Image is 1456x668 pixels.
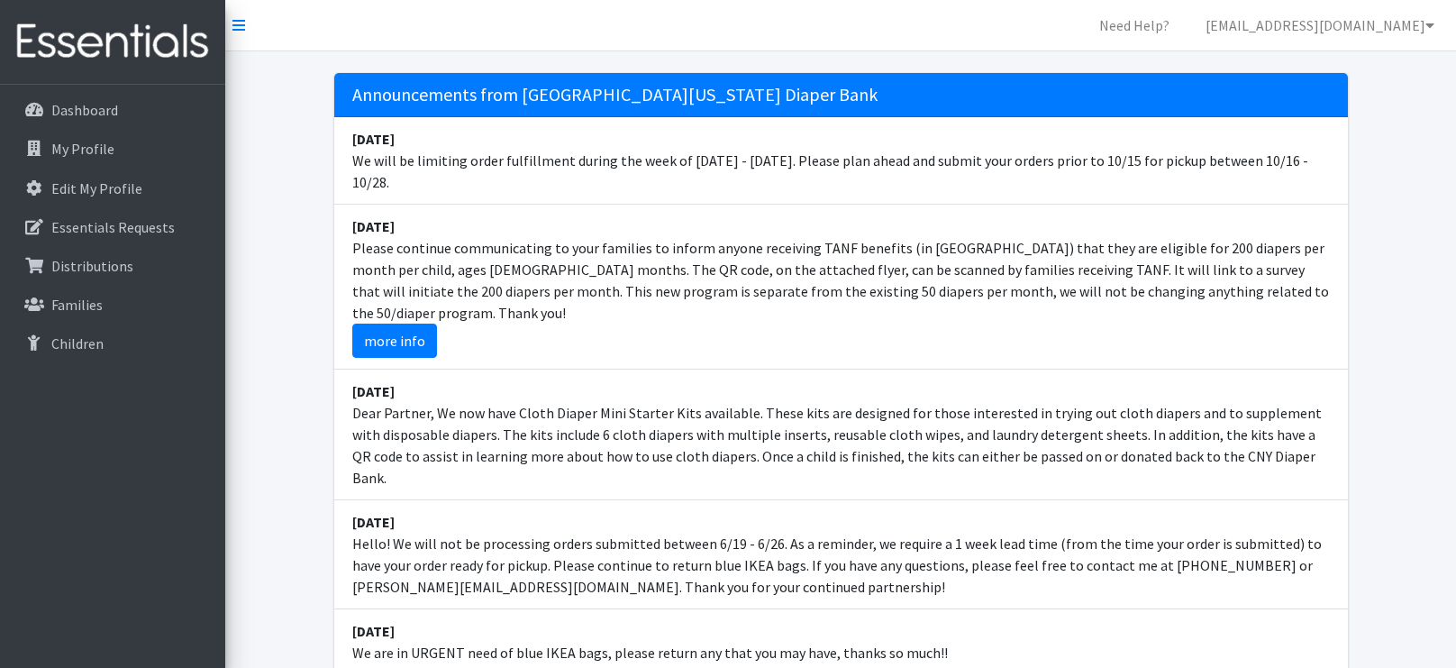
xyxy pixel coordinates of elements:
a: Need Help? [1085,7,1184,43]
a: Essentials Requests [7,209,218,245]
p: Distributions [51,257,133,275]
li: We will be limiting order fulfillment during the week of [DATE] - [DATE]. Please plan ahead and s... [334,117,1348,205]
a: My Profile [7,131,218,167]
p: Dashboard [51,101,118,119]
li: Dear Partner, We now have Cloth Diaper Mini Starter Kits available. These kits are designed for t... [334,370,1348,500]
strong: [DATE] [352,382,395,400]
li: Hello! We will not be processing orders submitted between 6/19 - 6/26. As a reminder, we require ... [334,500,1348,609]
strong: [DATE] [352,130,395,148]
a: Families [7,287,218,323]
strong: [DATE] [352,217,395,235]
a: more info [352,324,437,358]
p: Edit My Profile [51,179,142,197]
h5: Announcements from [GEOGRAPHIC_DATA][US_STATE] Diaper Bank [334,73,1348,117]
a: [EMAIL_ADDRESS][DOMAIN_NAME] [1191,7,1449,43]
p: Essentials Requests [51,218,175,236]
a: Dashboard [7,92,218,128]
li: Please continue communicating to your families to inform anyone receiving TANF benefits (in [GEOG... [334,205,1348,370]
p: Families [51,296,103,314]
img: HumanEssentials [7,12,218,72]
strong: [DATE] [352,622,395,640]
p: My Profile [51,140,114,158]
p: Children [51,334,104,352]
a: Edit My Profile [7,170,218,206]
a: Distributions [7,248,218,284]
a: Children [7,325,218,361]
strong: [DATE] [352,513,395,531]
